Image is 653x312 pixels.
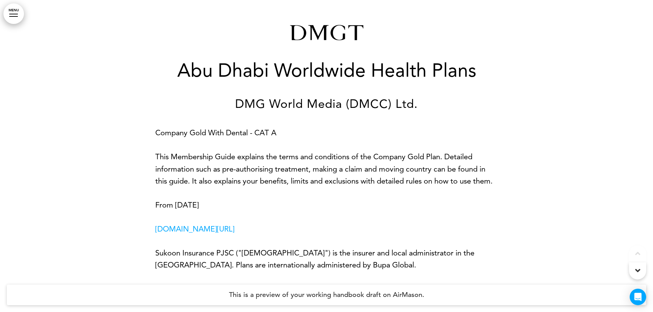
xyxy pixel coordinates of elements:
a: MENU [3,3,24,24]
p: From [DATE] [155,199,498,211]
a: [DOMAIN_NAME][URL] [155,224,234,234]
h4: DMG World Media (DMCC) Ltd. [155,98,498,110]
img: 1724330598301-1.png [290,25,363,40]
p: This Membership Guide explains the terms and conditions of the Company Gold Plan. Detailed inform... [155,151,498,187]
div: Open Intercom Messenger [630,289,646,305]
p: Company Gold With Dental - CAT A [155,127,498,139]
h4: This is a preview of your working handbook draft on AirMason. [7,285,646,305]
p: Sukoon Insurance PJSC ("[DEMOGRAPHIC_DATA]") is the insurer and local administrator in the [GEOGR... [155,247,498,271]
h1: Abu Dhabi Worldwide Health Plans [155,61,498,80]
